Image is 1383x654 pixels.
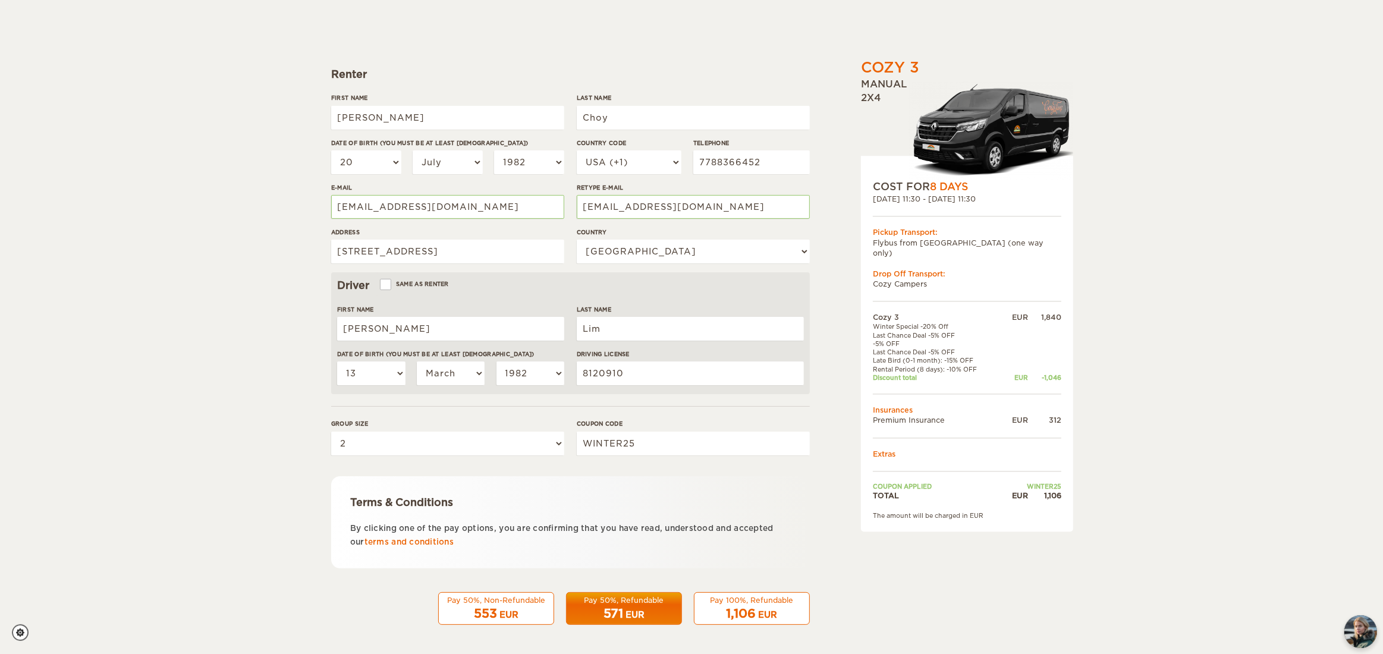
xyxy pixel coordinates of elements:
label: Same as renter [381,278,449,290]
img: Langur-m-c-logo-2.png [909,81,1073,180]
div: Renter [331,67,810,81]
div: -1,046 [1028,373,1061,382]
button: Pay 50%, Non-Refundable 553 EUR [438,592,554,625]
td: Premium Insurance [873,416,1001,426]
div: 312 [1028,416,1061,426]
input: Same as renter [381,282,389,290]
label: Country [577,228,810,237]
label: First Name [331,93,564,102]
label: Last Name [577,305,804,314]
input: e.g. William [337,317,564,341]
label: Date of birth (You must be at least [DEMOGRAPHIC_DATA]) [331,139,564,147]
div: Drop Off Transport: [873,269,1061,279]
td: Rental Period (8 days): -10% OFF [873,365,1001,373]
div: [DATE] 11:30 - [DATE] 11:30 [873,194,1061,205]
img: Freyja at Cozy Campers [1344,615,1377,648]
span: 571 [604,606,623,621]
button: Pay 50%, Refundable 571 EUR [566,592,682,625]
div: Pickup Transport: [873,228,1061,238]
td: Winter Special -20% Off [873,323,1001,331]
label: Group size [331,419,564,428]
span: 8 Days [930,181,968,193]
td: Discount total [873,373,1001,382]
button: chat-button [1344,615,1377,648]
div: Pay 50%, Refundable [574,595,674,605]
td: -5% OFF [873,339,1001,348]
label: Retype E-mail [577,183,810,192]
div: EUR [1001,491,1028,501]
input: e.g. Smith [577,317,804,341]
div: EUR [759,609,778,621]
td: Cozy 3 [873,313,1001,323]
td: WINTER25 [1001,482,1061,491]
td: Insurances [873,405,1061,416]
label: Address [331,228,564,237]
td: Last Chance Deal -5% OFF [873,348,1001,357]
div: 1,106 [1028,491,1061,501]
a: terms and conditions [364,537,454,546]
div: EUR [1001,373,1028,382]
div: Manual 2x4 [861,78,1073,180]
td: Last Chance Deal -5% OFF [873,331,1001,339]
div: EUR [499,609,518,621]
input: e.g. 1 234 567 890 [693,150,810,174]
p: By clicking one of the pay options, you are confirming that you have read, understood and accepte... [350,521,791,549]
td: TOTAL [873,491,1001,501]
div: EUR [1001,416,1028,426]
div: Driver [337,278,804,293]
div: Terms & Conditions [350,495,791,510]
input: e.g. example@example.com [331,195,564,219]
label: Telephone [693,139,810,147]
button: Pay 100%, Refundable 1,106 EUR [694,592,810,625]
input: e.g. Smith [577,106,810,130]
input: e.g. William [331,106,564,130]
input: e.g. Street, City, Zip Code [331,240,564,263]
div: EUR [626,609,645,621]
div: Pay 100%, Refundable [702,595,802,605]
div: Pay 50%, Non-Refundable [446,595,546,605]
span: 553 [474,606,497,621]
td: Late Bird (0-1 month): -15% OFF [873,357,1001,365]
input: e.g. 14789654B [577,361,804,385]
td: Coupon applied [873,482,1001,491]
div: EUR [1001,313,1028,323]
a: Cookie settings [12,624,36,641]
label: Country Code [577,139,681,147]
label: Coupon code [577,419,810,428]
label: Date of birth (You must be at least [DEMOGRAPHIC_DATA]) [337,350,564,359]
div: 1,840 [1028,313,1061,323]
div: The amount will be charged in EUR [873,512,1061,520]
td: Extras [873,449,1061,459]
label: Last Name [577,93,810,102]
div: Cozy 3 [861,58,919,78]
div: COST FOR [873,180,1061,194]
label: Driving License [577,350,804,359]
span: 1,106 [727,606,756,621]
label: E-mail [331,183,564,192]
label: First Name [337,305,564,314]
td: Flybus from [GEOGRAPHIC_DATA] (one way only) [873,238,1061,258]
td: Cozy Campers [873,279,1061,289]
input: e.g. example@example.com [577,195,810,219]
